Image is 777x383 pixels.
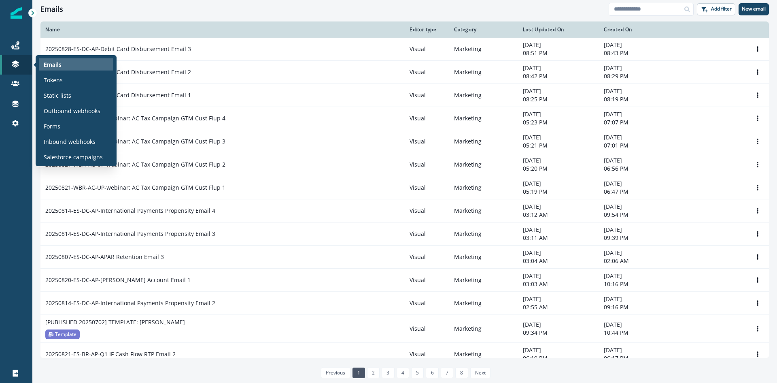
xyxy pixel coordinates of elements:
[40,315,769,343] a: [PUBLISHED 20250702] TEMPLATE: [PERSON_NAME]TemplateVisualMarketing[DATE]09:34 PM[DATE]10:44 PMOp...
[751,112,764,124] button: Options
[604,226,675,234] p: [DATE]
[751,205,764,217] button: Options
[449,315,518,343] td: Marketing
[367,368,380,378] a: Page 2
[405,153,449,176] td: Visual
[604,257,675,265] p: 02:06 AM
[405,84,449,107] td: Visual
[604,41,675,49] p: [DATE]
[40,153,769,176] a: 20250821-WBR-AC-UP-webinar: AC Tax Campaign GTM Cust Flup 2VisualMarketing[DATE]05:20 PM[DATE]06:...
[45,68,191,76] p: 20250828-ES-DC-AP-Debit Card Disbursement Email 2
[751,135,764,148] button: Options
[45,299,215,307] p: 20250814-ES-DC-AP-International Payments Propensity Email 2
[449,84,518,107] td: Marketing
[411,368,424,378] a: Page 5
[45,114,225,122] p: 20250821-WBR-AC-UP-webinar: AC Tax Campaign GTM Cust Flup 4
[45,253,164,261] p: 20250807-ES-DC-AP-APAR Retention Email 3
[45,318,185,326] p: [PUBLISHED 20250702] TEMPLATE: [PERSON_NAME]
[523,346,594,354] p: [DATE]
[405,199,449,223] td: Visual
[523,110,594,118] p: [DATE]
[604,133,675,141] p: [DATE]
[449,38,518,61] td: Marketing
[604,354,675,362] p: 06:17 PM
[426,368,438,378] a: Page 6
[449,130,518,153] td: Marketing
[604,110,675,118] p: [DATE]
[40,292,769,315] a: 20250814-ES-DC-AP-International Payments Propensity Email 2VisualMarketing[DATE]02:55 AM[DATE]09:...
[523,165,594,173] p: 05:20 PM
[604,118,675,126] p: 07:07 PM
[523,72,594,80] p: 08:42 PM
[405,343,449,366] td: Visual
[44,76,63,84] p: Tokens
[604,346,675,354] p: [DATE]
[523,133,594,141] p: [DATE]
[405,38,449,61] td: Visual
[523,211,594,219] p: 03:12 AM
[410,26,444,33] div: Editor type
[523,180,594,188] p: [DATE]
[523,303,594,311] p: 02:55 AM
[40,61,769,84] a: 20250828-ES-DC-AP-Debit Card Disbursement Email 2VisualMarketing[DATE]08:42 PM[DATE]08:29 PMOptions
[604,95,675,103] p: 08:19 PM
[523,156,594,165] p: [DATE]
[523,41,594,49] p: [DATE]
[405,176,449,199] td: Visual
[523,141,594,150] p: 05:21 PM
[523,321,594,329] p: [DATE]
[44,122,60,131] p: Forms
[45,137,225,145] p: 20250821-WBR-AC-UP-webinar: AC Tax Campaign GTM Cust Flup 3
[604,272,675,280] p: [DATE]
[39,58,113,71] a: Emails
[523,95,594,103] p: 08:25 PM
[604,280,675,288] p: 10:16 PM
[751,158,764,171] button: Options
[470,368,490,378] a: Next page
[604,87,675,95] p: [DATE]
[604,203,675,211] p: [DATE]
[523,234,594,242] p: 03:11 AM
[604,188,675,196] p: 06:47 PM
[44,60,62,69] p: Emails
[40,107,769,130] a: 20250821-WBR-AC-UP-webinar: AC Tax Campaign GTM Cust Flup 4VisualMarketing[DATE]05:23 PM[DATE]07:...
[604,234,675,242] p: 09:39 PM
[39,151,113,163] a: Salesforce campaigns
[751,297,764,309] button: Options
[45,45,191,53] p: 20250828-ES-DC-AP-Debit Card Disbursement Email 3
[523,280,594,288] p: 03:03 AM
[39,135,113,148] a: Inbound webhooks
[449,153,518,176] td: Marketing
[45,184,225,192] p: 20250821-WBR-AC-UP-webinar: AC Tax Campaign GTM Cust Flup 1
[697,3,735,15] button: Add filter
[405,130,449,153] td: Visual
[604,26,675,33] div: Created On
[319,368,490,378] ul: Pagination
[523,26,594,33] div: Last Updated On
[523,249,594,257] p: [DATE]
[40,176,769,199] a: 20250821-WBR-AC-UP-webinar: AC Tax Campaign GTM Cust Flup 1VisualMarketing[DATE]05:19 PM[DATE]06:...
[751,182,764,194] button: Options
[45,276,191,284] p: 20250820-ES-DC-AP-[PERSON_NAME] Account Email 1
[44,107,100,115] p: Outbound webhooks
[751,323,764,335] button: Options
[11,7,22,19] img: Inflection
[604,141,675,150] p: 07:01 PM
[40,199,769,223] a: 20250814-ES-DC-AP-International Payments Propensity Email 4VisualMarketing[DATE]03:12 AM[DATE]09:...
[449,107,518,130] td: Marketing
[604,165,675,173] p: 06:56 PM
[405,107,449,130] td: Visual
[44,137,96,146] p: Inbound webhooks
[45,350,176,358] p: 20250821-ES-BR-AP-Q1 IF Cash Flow RTP Email 2
[405,246,449,269] td: Visual
[604,295,675,303] p: [DATE]
[604,49,675,57] p: 08:43 PM
[449,292,518,315] td: Marketing
[751,274,764,286] button: Options
[40,84,769,107] a: 20250828-ES-DC-AP-Debit Card Disbursement Email 1VisualMarketing[DATE]08:25 PM[DATE]08:19 PMOptions
[45,230,215,238] p: 20250814-ES-DC-AP-International Payments Propensity Email 3
[523,329,594,337] p: 09:34 PM
[751,228,764,240] button: Options
[449,176,518,199] td: Marketing
[449,246,518,269] td: Marketing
